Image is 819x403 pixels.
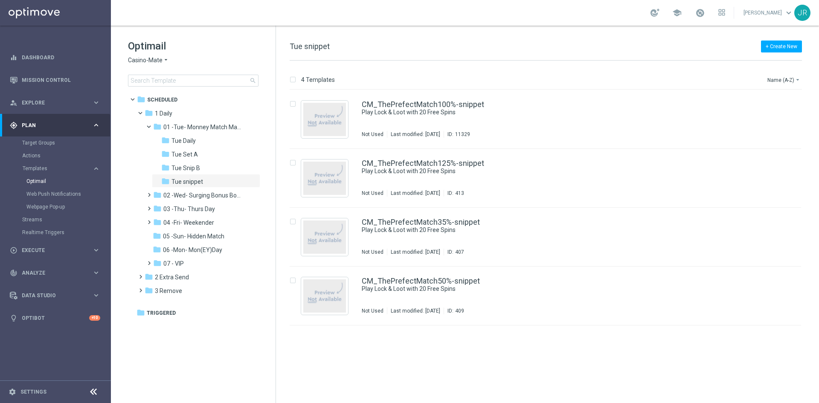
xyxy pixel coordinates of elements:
i: folder [145,273,153,281]
div: Mission Control [9,77,101,84]
a: Target Groups [22,139,89,146]
span: 06 -Mon- Mon(EY)Day [163,246,222,254]
i: folder [153,204,162,213]
i: lightbulb [10,314,17,322]
span: Scheduled [147,96,177,104]
div: Webpage Pop-up [26,200,110,213]
button: Data Studio keyboard_arrow_right [9,292,101,299]
div: ID: [444,131,470,138]
span: Triggered [147,309,176,317]
button: person_search Explore keyboard_arrow_right [9,99,101,106]
span: 07 - VIP [163,260,184,267]
i: folder [136,308,145,317]
div: Web Push Notifications [26,188,110,200]
a: Settings [20,389,46,394]
a: Optibot [22,307,89,329]
div: Last modified: [DATE] [387,131,444,138]
a: Play Lock & Loot with 20 Free Spins [362,226,746,234]
i: folder [137,95,145,104]
h1: Optimail [128,39,258,53]
div: Dashboard [10,46,100,69]
div: Data Studio [10,292,92,299]
a: Streams [22,216,89,223]
i: equalizer [10,54,17,61]
i: folder [153,122,162,131]
i: folder [161,177,170,186]
div: Streams [22,213,110,226]
a: Play Lock & Loot with 20 Free Spins [362,108,746,116]
div: Analyze [10,269,92,277]
i: keyboard_arrow_right [92,165,100,173]
div: Last modified: [DATE] [387,190,444,197]
div: 11329 [455,131,470,138]
div: JR [794,5,810,21]
i: keyboard_arrow_right [92,269,100,277]
div: Play Lock & Loot with 20 Free Spins [362,226,765,234]
span: 1 Daily [155,110,172,117]
div: Actions [22,149,110,162]
span: school [672,8,682,17]
a: CM_ThePrefectMatch50%-snippet [362,277,480,285]
a: CM_ThePrefectMatch35%-snippet [362,218,480,226]
div: Mission Control [10,69,100,91]
a: Play Lock & Loot with 20 Free Spins [362,167,746,175]
div: 409 [455,307,464,314]
div: ID: [444,307,464,314]
img: noPreview.jpg [303,220,346,254]
div: 407 [455,249,464,255]
button: play_circle_outline Execute keyboard_arrow_right [9,247,101,254]
div: Explore [10,99,92,107]
div: Last modified: [DATE] [387,249,444,255]
input: Search Template [128,75,258,87]
a: CM_ThePrefectMatch125%-snippet [362,159,484,167]
i: folder [153,218,162,226]
i: gps_fixed [10,122,17,129]
a: Realtime Triggers [22,229,89,236]
div: Last modified: [DATE] [387,307,444,314]
div: Optimail [26,175,110,188]
button: Name (A-Z)arrow_drop_down [767,75,802,85]
span: Execute [22,248,92,253]
button: lightbulb Optibot +10 [9,315,101,322]
i: arrow_drop_down [794,76,801,83]
i: arrow_drop_down [163,56,169,64]
div: ID: [444,190,464,197]
i: play_circle_outline [10,246,17,254]
span: Explore [22,100,92,105]
i: track_changes [10,269,17,277]
div: Not Used [362,190,383,197]
button: gps_fixed Plan keyboard_arrow_right [9,122,101,129]
button: Templates keyboard_arrow_right [22,165,101,172]
button: + Create New [761,41,802,52]
i: keyboard_arrow_right [92,291,100,299]
span: Casino-Mate [128,56,163,64]
div: Target Groups [22,136,110,149]
div: Play Lock & Loot with 20 Free Spins [362,285,765,293]
div: Realtime Triggers [22,226,110,239]
img: noPreview.jpg [303,103,346,136]
span: Tue Daily [171,137,196,145]
i: folder [145,109,153,117]
p: 4 Templates [301,76,335,84]
i: folder [161,163,170,172]
span: keyboard_arrow_down [784,8,793,17]
div: Play Lock & Loot with 20 Free Spins [362,167,765,175]
a: Web Push Notifications [26,191,89,197]
i: folder [153,232,161,240]
a: Dashboard [22,46,100,69]
div: Not Used [362,249,383,255]
div: equalizer Dashboard [9,54,101,61]
i: folder [161,150,170,158]
div: Press SPACE to select this row. [281,208,817,267]
span: 3 Remove [155,287,182,295]
a: Optimail [26,178,89,185]
div: 413 [455,190,464,197]
button: Casino-Mate arrow_drop_down [128,56,169,64]
a: Actions [22,152,89,159]
span: Tue snippet [290,42,330,51]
